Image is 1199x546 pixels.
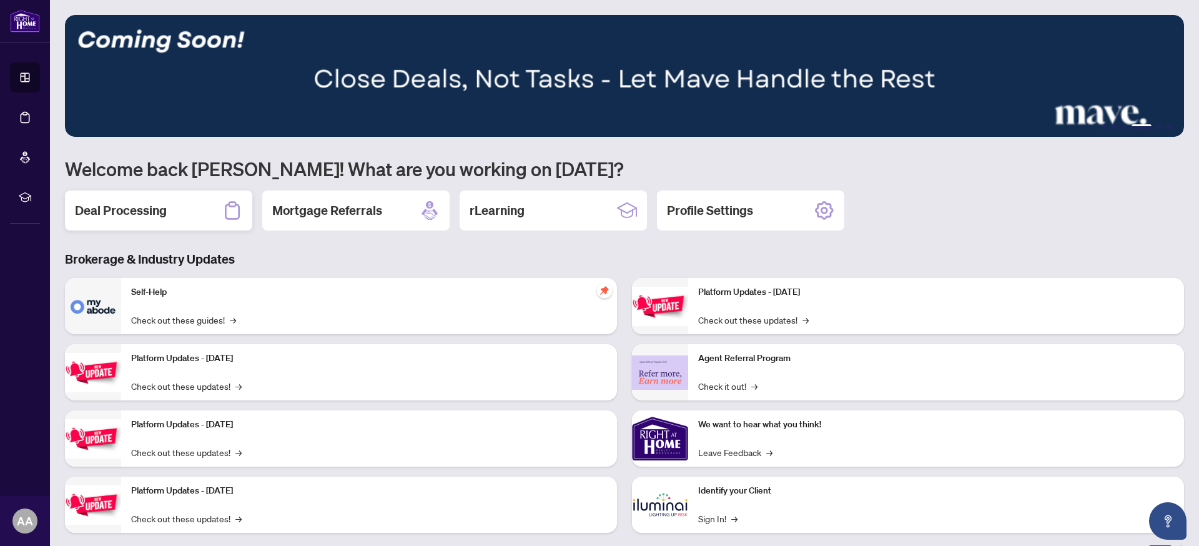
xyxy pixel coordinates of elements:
[131,285,607,299] p: Self-Help
[731,512,738,525] span: →
[698,285,1174,299] p: Platform Updates - [DATE]
[235,379,242,393] span: →
[597,283,612,298] span: pushpin
[751,379,757,393] span: →
[17,512,33,530] span: AA
[235,445,242,459] span: →
[698,484,1174,498] p: Identify your Client
[65,485,121,525] img: Platform Updates - July 8, 2025
[75,202,167,219] h2: Deal Processing
[698,379,757,393] a: Check it out!→
[698,418,1174,432] p: We want to hear what you think!
[698,445,772,459] a: Leave Feedback→
[1149,502,1187,540] button: Open asap
[632,355,688,390] img: Agent Referral Program
[131,418,607,432] p: Platform Updates - [DATE]
[766,445,772,459] span: →
[65,157,1184,181] h1: Welcome back [PERSON_NAME]! What are you working on [DATE]?
[131,445,242,459] a: Check out these updates!→
[65,15,1184,137] img: Slide 3
[698,313,809,327] a: Check out these updates!→
[131,352,607,365] p: Platform Updates - [DATE]
[1132,124,1152,129] button: 4
[1112,124,1117,129] button: 2
[65,278,121,334] img: Self-Help
[235,512,242,525] span: →
[272,202,382,219] h2: Mortgage Referrals
[632,410,688,467] img: We want to hear what you think!
[65,353,121,392] img: Platform Updates - September 16, 2025
[1167,124,1172,129] button: 6
[10,9,40,32] img: logo
[131,379,242,393] a: Check out these updates!→
[802,313,809,327] span: →
[470,202,525,219] h2: rLearning
[230,313,236,327] span: →
[131,484,607,498] p: Platform Updates - [DATE]
[1122,124,1127,129] button: 3
[632,477,688,533] img: Identify your Client
[65,419,121,459] img: Platform Updates - July 21, 2025
[698,512,738,525] a: Sign In!→
[698,352,1174,365] p: Agent Referral Program
[65,251,1184,268] h3: Brokerage & Industry Updates
[1157,124,1162,129] button: 5
[632,287,688,326] img: Platform Updates - June 23, 2025
[131,512,242,525] a: Check out these updates!→
[667,202,753,219] h2: Profile Settings
[1102,124,1107,129] button: 1
[131,313,236,327] a: Check out these guides!→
